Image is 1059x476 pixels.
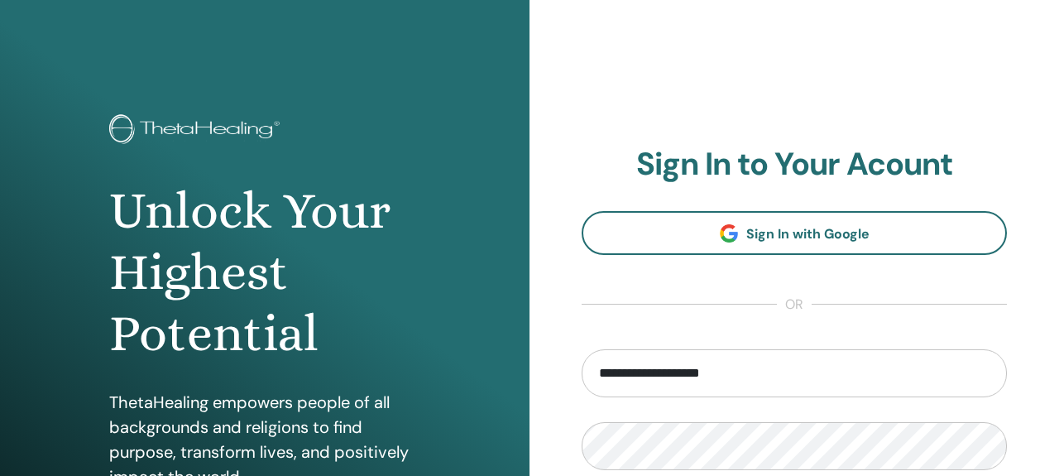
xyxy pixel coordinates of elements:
[109,180,421,365] h1: Unlock Your Highest Potential
[582,146,1007,184] h2: Sign In to Your Acount
[582,211,1007,255] a: Sign In with Google
[746,225,870,243] span: Sign In with Google
[777,295,812,315] span: or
